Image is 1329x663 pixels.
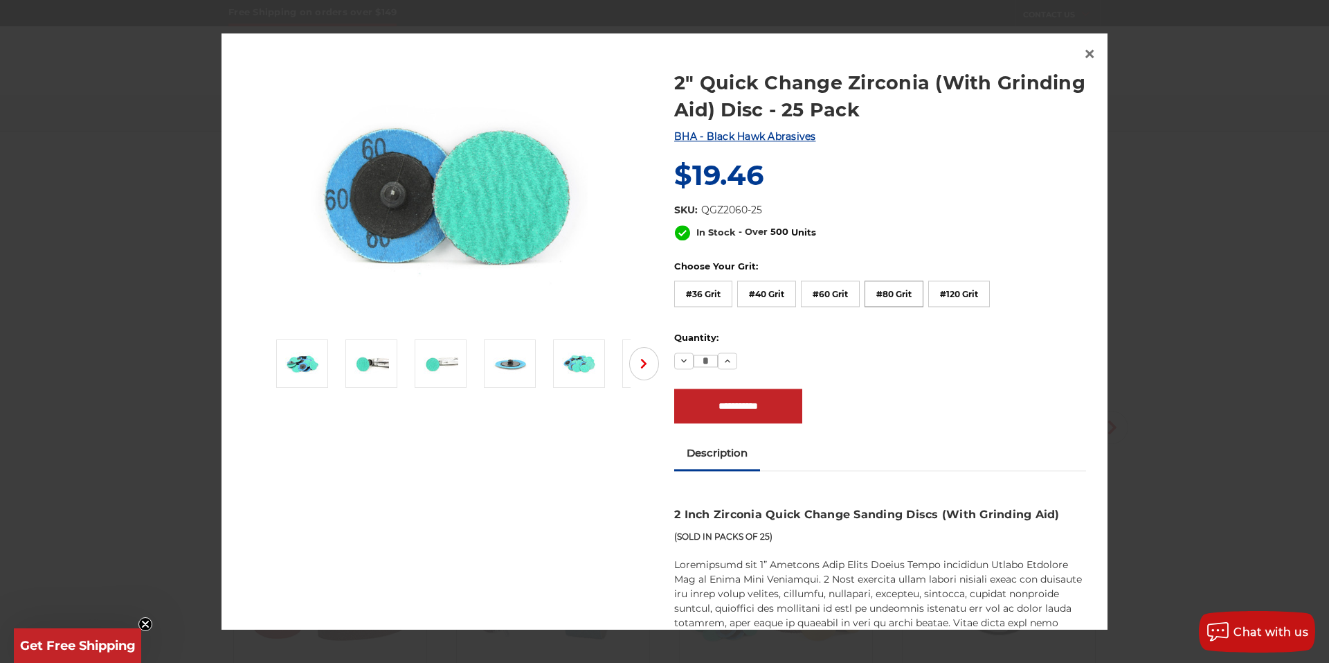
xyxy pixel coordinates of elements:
[696,227,736,238] span: In Stock
[674,439,760,469] a: Description
[674,130,816,143] a: BHA - Black Hawk Abrasives
[629,347,659,380] button: Next
[674,158,763,192] span: $19.46
[1199,611,1315,653] button: Chat with us
[674,204,698,218] dt: SKU:
[791,227,816,238] span: Units
[14,628,141,663] div: Get Free ShippingClose teaser
[674,531,772,542] strong: (SOLD IN PACKS OF 25)
[493,346,527,381] img: roloc type r attachment
[770,227,788,238] span: 500
[674,506,1086,523] h3: 2 Inch Zirconia Quick Change Sanding Discs (With Grinding Aid)
[138,617,152,631] button: Close teaser
[701,204,762,218] dd: QGZ2060-25
[424,346,458,381] img: green sanding disc on Air Grinder Tools
[354,346,389,381] img: 2" Quick Change Zirconia (With Grinding Aid) Disc - 25 Pack
[674,69,1086,123] a: 2" Quick Change Zirconia (With Grinding Aid) Disc - 25 Pack
[674,332,1086,346] label: Quantity:
[20,638,136,653] span: Get Free Shipping
[1078,44,1101,66] a: Close
[311,55,588,332] img: 2 inch zirconia plus grinding aid quick change disc
[674,260,1086,274] label: Choose Your Grit:
[1083,41,1096,68] span: ×
[562,346,597,381] img: 2 inch zirconia plus grinding aid quick change disc 36 grit
[285,346,320,381] img: 2 inch zirconia plus grinding aid quick change disc
[739,227,768,238] span: - Over
[1233,626,1308,639] span: Chat with us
